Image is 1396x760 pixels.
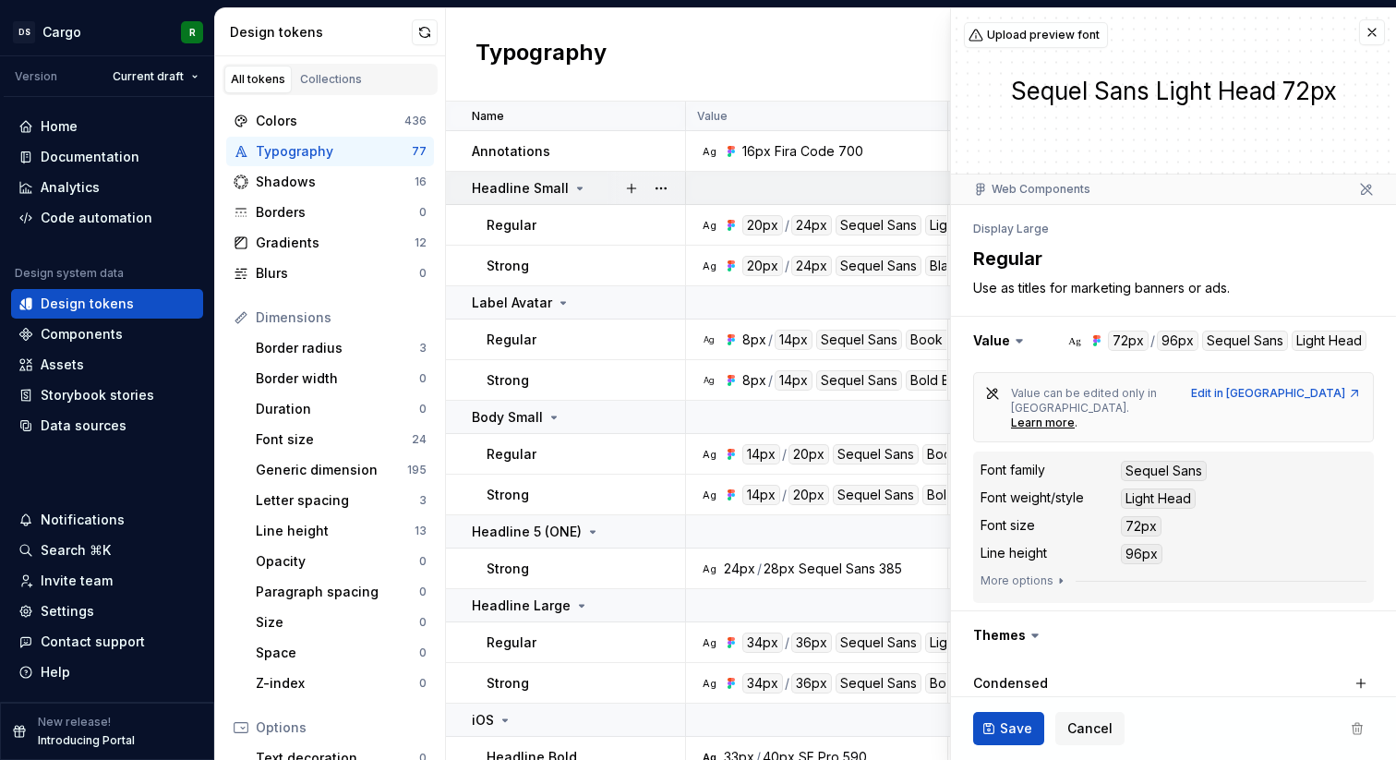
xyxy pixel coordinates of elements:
[487,331,536,349] p: Regular
[41,386,154,404] div: Storybook stories
[981,461,1045,479] div: Font family
[248,394,434,424] a: Duration0
[419,371,427,386] div: 0
[981,573,1068,588] button: More options
[407,463,427,477] div: 195
[948,360,1151,401] td: None
[1055,712,1125,745] button: Cancel
[791,633,832,653] div: 36px
[256,644,419,662] div: Space
[1075,416,1077,429] span: .
[816,330,902,350] div: Sequel Sans
[833,444,919,464] div: Sequel Sans
[925,633,1000,653] div: Light Head
[231,72,285,87] div: All tokens
[948,434,1151,475] td: None
[256,369,419,388] div: Border width
[981,489,1084,507] div: Font weight/style
[248,455,434,485] a: Generic dimension195
[256,203,419,222] div: Borders
[757,560,762,578] div: /
[816,370,902,391] div: Sequel Sans
[833,485,919,505] div: Sequel Sans
[248,333,434,363] a: Border radius3
[475,38,607,71] h2: Typography
[992,182,1090,197] a: Web Components
[256,718,427,737] div: Options
[1121,544,1162,564] div: 96px
[1121,489,1196,509] div: Light Head
[248,547,434,576] a: Opacity0
[702,561,716,576] div: Ag
[742,673,783,694] div: 34px
[742,370,766,391] div: 8px
[256,583,419,601] div: Paragraph spacing
[419,493,427,508] div: 3
[256,613,419,632] div: Size
[256,339,419,357] div: Border radius
[702,218,716,233] div: Ag
[973,222,1049,235] li: Display Large
[11,320,203,349] a: Components
[11,142,203,172] a: Documentation
[11,657,203,687] button: Help
[226,198,434,227] a: Borders0
[13,21,35,43] div: DS
[256,522,415,540] div: Line height
[226,259,434,288] a: Blurs0
[248,364,434,393] a: Border width0
[948,246,1151,286] td: None
[41,209,152,227] div: Code automation
[487,674,529,693] p: Strong
[248,425,434,454] a: Font size24
[41,633,145,651] div: Contact support
[879,560,902,578] div: 385
[472,294,552,312] p: Label Avatar
[419,341,427,356] div: 3
[11,566,203,596] a: Invite team
[925,256,1005,276] div: Black Head
[226,228,434,258] a: Gradients12
[38,715,111,730] p: New release!
[702,447,716,462] div: Ag
[248,516,434,546] a: Line height13
[41,663,70,682] div: Help
[702,676,716,691] div: Ag
[724,560,755,578] div: 24px
[742,142,771,161] div: 16px
[925,673,999,694] div: Bold Head
[415,524,427,538] div: 13
[11,411,203,440] a: Data sources
[969,275,1370,301] textarea: Use as titles for marketing banners or ads.
[472,711,494,730] p: iOS
[41,148,139,166] div: Documentation
[419,266,427,281] div: 0
[41,325,123,344] div: Components
[702,259,716,273] div: Ag
[11,536,203,565] button: Search ⌘K
[973,712,1044,745] button: Save
[487,371,529,390] p: Strong
[472,597,571,615] p: Headline Large
[189,25,196,40] div: R
[256,552,419,571] div: Opacity
[1011,416,1075,430] a: Learn more
[838,142,863,161] div: 700
[742,633,783,653] div: 34px
[775,330,812,350] div: 14px
[487,445,536,464] p: Regular
[42,23,81,42] div: Cargo
[775,370,812,391] div: 14px
[702,144,716,159] div: Ag
[487,216,536,235] p: Regular
[412,432,427,447] div: 24
[1000,719,1032,738] span: Save
[11,112,203,141] a: Home
[248,486,434,515] a: Letter spacing3
[836,256,921,276] div: Sequel Sans
[948,663,1151,704] td: None
[925,215,1000,235] div: Light Head
[419,615,427,630] div: 0
[300,72,362,87] div: Collections
[791,256,832,276] div: 24px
